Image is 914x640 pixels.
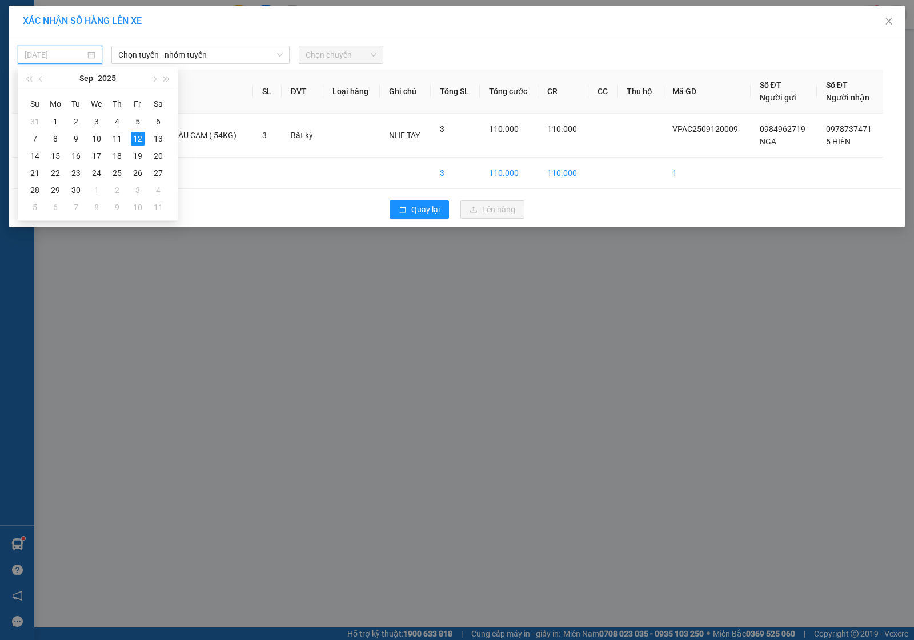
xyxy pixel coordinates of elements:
[127,113,148,130] td: 2025-09-05
[127,147,148,164] td: 2025-09-19
[127,130,148,147] td: 2025-09-12
[86,95,107,113] th: We
[107,199,127,216] td: 2025-10-09
[110,115,124,128] div: 4
[25,182,45,199] td: 2025-09-28
[148,182,169,199] td: 2025-10-04
[107,182,127,199] td: 2025-10-02
[131,200,145,214] div: 10
[538,70,588,114] th: CR
[148,164,169,182] td: 2025-09-27
[49,115,62,128] div: 1
[760,80,781,90] span: Số ĐT
[618,70,663,114] th: Thu hộ
[90,149,103,163] div: 17
[306,46,376,63] span: Chọn chuyến
[110,200,124,214] div: 9
[826,80,848,90] span: Số ĐT
[49,149,62,163] div: 15
[49,166,62,180] div: 22
[86,199,107,216] td: 2025-10-08
[69,115,83,128] div: 2
[45,130,66,147] td: 2025-09-08
[86,130,107,147] td: 2025-09-10
[826,137,851,146] span: 5 HIỀN
[90,200,103,214] div: 8
[86,113,107,130] td: 2025-09-03
[45,164,66,182] td: 2025-09-22
[69,200,83,214] div: 7
[66,113,86,130] td: 2025-09-02
[547,124,577,134] span: 110.000
[262,131,267,140] span: 3
[390,200,449,219] button: rollbackQuay lại
[110,132,124,146] div: 11
[131,183,145,197] div: 3
[131,132,145,146] div: 12
[276,51,283,58] span: down
[90,183,103,197] div: 1
[148,95,169,113] th: Sa
[480,70,539,114] th: Tổng cước
[66,130,86,147] td: 2025-09-09
[460,200,524,219] button: uploadLên hàng
[148,113,169,130] td: 2025-09-06
[826,93,869,102] span: Người nhận
[28,166,42,180] div: 21
[151,115,165,128] div: 6
[431,158,480,189] td: 3
[127,199,148,216] td: 2025-10-10
[90,115,103,128] div: 3
[151,132,165,146] div: 13
[107,147,127,164] td: 2025-09-18
[25,147,45,164] td: 2025-09-14
[131,115,145,128] div: 5
[107,113,127,130] td: 2025-09-04
[66,199,86,216] td: 2025-10-07
[380,70,431,114] th: Ghi chú
[127,164,148,182] td: 2025-09-26
[25,199,45,216] td: 2025-10-05
[12,114,46,158] td: 1
[49,132,62,146] div: 8
[45,182,66,199] td: 2025-09-29
[66,95,86,113] th: Tu
[49,200,62,214] div: 6
[25,113,45,130] td: 2025-08-31
[151,166,165,180] div: 27
[760,93,796,102] span: Người gửi
[45,113,66,130] td: 2025-09-01
[282,70,324,114] th: ĐVT
[107,130,127,147] td: 2025-09-11
[86,182,107,199] td: 2025-10-01
[760,137,776,146] span: NGA
[66,182,86,199] td: 2025-09-30
[431,70,480,114] th: Tổng SL
[148,130,169,147] td: 2025-09-13
[107,164,127,182] td: 2025-09-25
[25,49,85,61] input: 12/09/2025
[148,199,169,216] td: 2025-10-11
[90,132,103,146] div: 10
[28,183,42,197] div: 28
[399,206,407,215] span: rollback
[389,131,420,140] span: NHẸ TAY
[253,70,282,114] th: SL
[45,199,66,216] td: 2025-10-06
[25,95,45,113] th: Su
[25,130,45,147] td: 2025-09-07
[86,147,107,164] td: 2025-09-17
[66,147,86,164] td: 2025-09-16
[69,149,83,163] div: 16
[489,124,519,134] span: 110.000
[110,149,124,163] div: 18
[282,114,324,158] td: Bất kỳ
[826,124,872,134] span: 0978737471
[127,182,148,199] td: 2025-10-03
[672,124,738,134] span: VPAC2509120009
[131,149,145,163] div: 19
[69,132,83,146] div: 9
[411,203,440,216] span: Quay lại
[28,115,42,128] div: 31
[323,70,379,114] th: Loại hàng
